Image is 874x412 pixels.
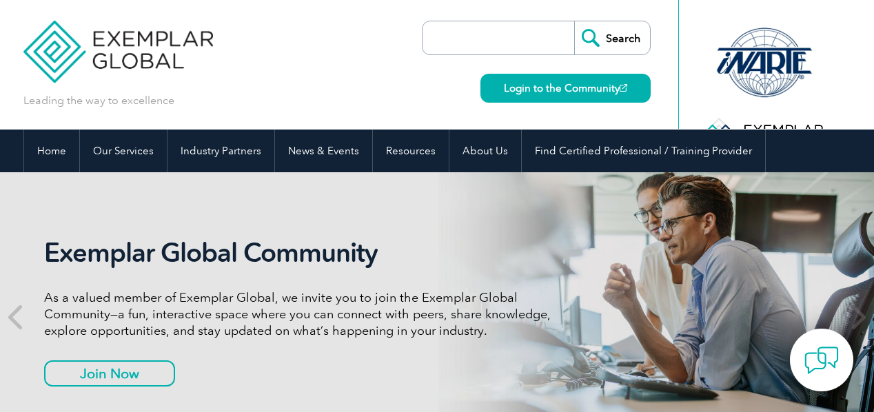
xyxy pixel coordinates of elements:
[44,360,175,387] a: Join Now
[480,74,651,103] a: Login to the Community
[24,130,79,172] a: Home
[804,343,839,378] img: contact-chat.png
[167,130,274,172] a: Industry Partners
[449,130,521,172] a: About Us
[44,237,561,269] h2: Exemplar Global Community
[373,130,449,172] a: Resources
[80,130,167,172] a: Our Services
[574,21,650,54] input: Search
[620,84,627,92] img: open_square.png
[23,93,174,108] p: Leading the way to excellence
[522,130,765,172] a: Find Certified Professional / Training Provider
[275,130,372,172] a: News & Events
[44,289,561,339] p: As a valued member of Exemplar Global, we invite you to join the Exemplar Global Community—a fun,...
